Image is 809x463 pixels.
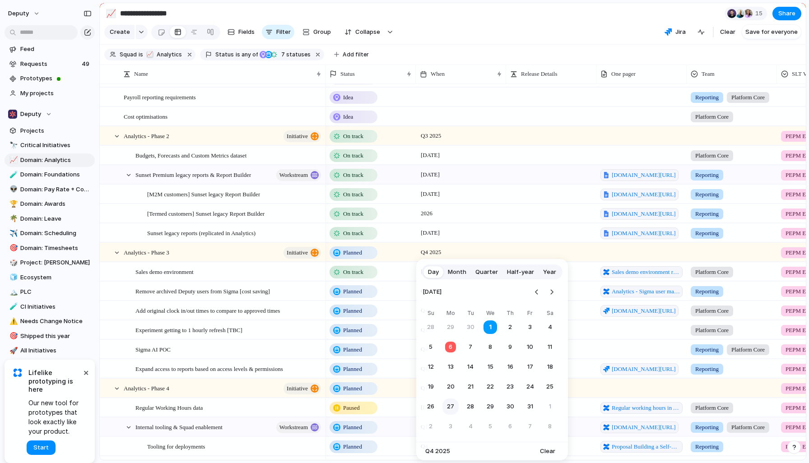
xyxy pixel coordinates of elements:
[502,319,518,335] button: Thursday, October 2nd, 2025
[423,418,439,435] button: Sunday, November 2nd, 2025
[502,309,518,319] th: Thursday
[502,265,539,279] button: Half-year
[522,359,538,375] button: Friday, October 17th, 2025
[423,282,442,302] span: [DATE]
[522,319,538,335] button: Friday, October 3rd, 2025
[475,268,498,277] span: Quarter
[482,339,498,355] button: Wednesday, October 8th, 2025
[442,309,459,319] th: Monday
[423,319,439,335] button: Sunday, September 28th, 2025
[462,398,479,415] button: Tuesday, October 28th, 2025
[442,339,459,355] button: Today, Monday, October 6th, 2025
[542,379,558,395] button: Saturday, October 25th, 2025
[542,359,558,375] button: Saturday, October 18th, 2025
[502,359,518,375] button: Thursday, October 16th, 2025
[543,268,556,277] span: Year
[482,379,498,395] button: Wednesday, October 22nd, 2025
[522,398,538,415] button: Friday, October 31st, 2025
[423,379,439,395] button: Sunday, October 19th, 2025
[482,359,498,375] button: Wednesday, October 15th, 2025
[423,309,439,319] th: Sunday
[442,379,459,395] button: Monday, October 20th, 2025
[542,319,558,335] button: Saturday, October 4th, 2025
[545,286,558,298] button: Go to the Next Month
[425,447,450,456] span: Q4 2025
[522,379,538,395] button: Friday, October 24th, 2025
[530,286,543,298] button: Go to the Previous Month
[482,309,498,319] th: Wednesday
[539,265,561,279] button: Year
[442,319,459,335] button: Monday, September 29th, 2025
[522,309,538,319] th: Friday
[482,398,498,415] button: Wednesday, October 29th, 2025
[502,418,518,435] button: Thursday, November 6th, 2025
[502,379,518,395] button: Thursday, October 23rd, 2025
[442,398,459,415] button: Monday, October 27th, 2025
[423,265,443,279] button: Day
[507,268,534,277] span: Half-year
[482,418,498,435] button: Wednesday, November 5th, 2025
[502,339,518,355] button: Thursday, October 9th, 2025
[443,265,471,279] button: Month
[542,418,558,435] button: Saturday, November 8th, 2025
[448,268,466,277] span: Month
[442,418,459,435] button: Monday, November 3rd, 2025
[542,398,558,415] button: Saturday, November 1st, 2025
[423,309,558,435] table: October 2025
[423,359,439,375] button: Sunday, October 12th, 2025
[542,339,558,355] button: Saturday, October 11th, 2025
[540,447,555,456] span: Clear
[536,445,559,458] button: Clear
[428,268,439,277] span: Day
[442,359,459,375] button: Monday, October 13th, 2025
[471,265,502,279] button: Quarter
[462,379,479,395] button: Tuesday, October 21st, 2025
[522,339,538,355] button: Friday, October 10th, 2025
[462,309,479,319] th: Tuesday
[423,398,439,415] button: Sunday, October 26th, 2025
[462,319,479,335] button: Tuesday, September 30th, 2025
[462,418,479,435] button: Tuesday, November 4th, 2025
[462,339,479,355] button: Tuesday, October 7th, 2025
[462,359,479,375] button: Tuesday, October 14th, 2025
[482,319,498,335] button: Wednesday, October 1st, 2025, selected
[542,309,558,319] th: Saturday
[502,398,518,415] button: Thursday, October 30th, 2025
[423,339,439,355] button: Sunday, October 5th, 2025
[522,418,538,435] button: Friday, November 7th, 2025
